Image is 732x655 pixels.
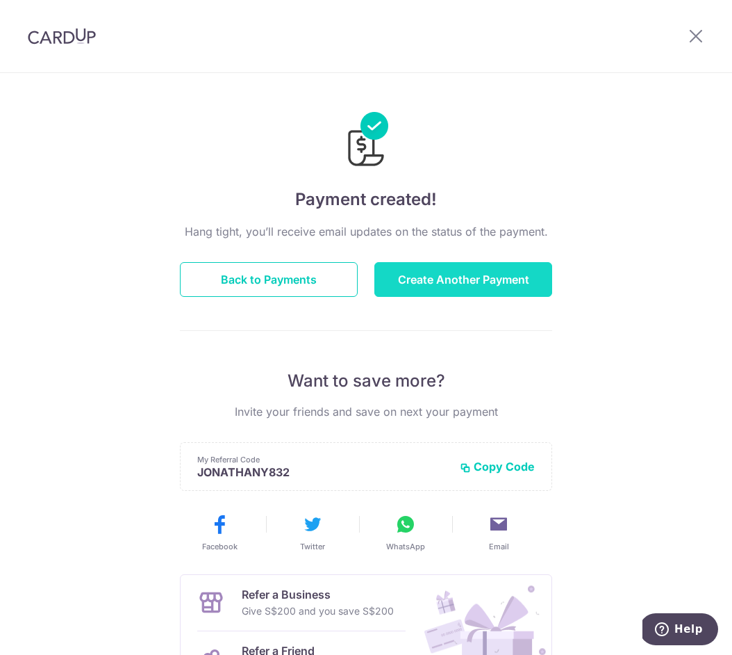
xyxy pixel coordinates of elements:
[28,28,96,45] img: CardUp
[178,513,260,552] button: Facebook
[180,187,552,212] h4: Payment created!
[272,513,353,552] button: Twitter
[460,460,535,474] button: Copy Code
[300,541,325,552] span: Twitter
[180,370,552,392] p: Want to save more?
[365,513,447,552] button: WhatsApp
[180,403,552,420] p: Invite your friends and save on next your payment
[374,262,552,297] button: Create Another Payment
[197,454,449,465] p: My Referral Code
[242,586,394,603] p: Refer a Business
[180,262,358,297] button: Back to Payments
[344,112,388,170] img: Payments
[242,603,394,620] p: Give S$200 and you save S$200
[202,541,238,552] span: Facebook
[642,613,718,648] iframe: Opens a widget where you can find more information
[180,223,552,240] p: Hang tight, you’ll receive email updates on the status of the payment.
[386,541,425,552] span: WhatsApp
[197,465,449,479] p: JONATHANY832
[489,541,509,552] span: Email
[458,513,540,552] button: Email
